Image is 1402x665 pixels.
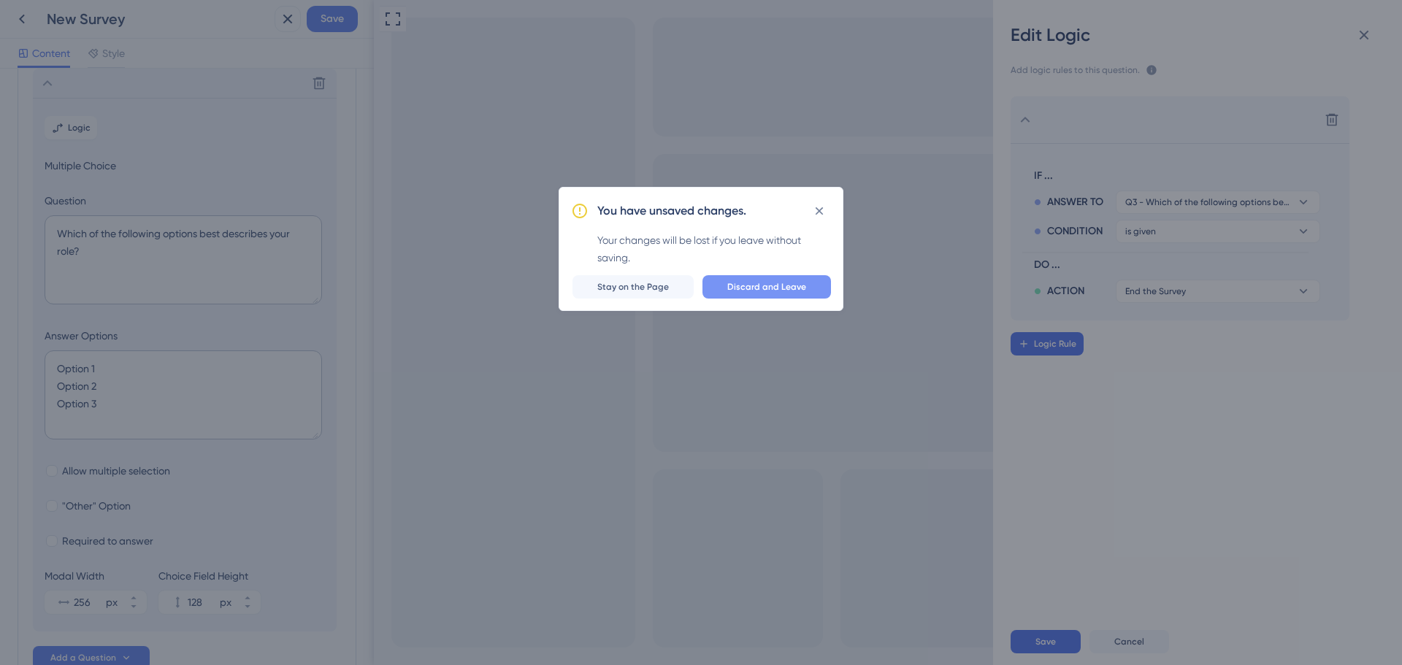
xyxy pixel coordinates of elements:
[597,231,831,266] div: Your changes will be lost if you leave without saving.
[91,134,111,147] label: Não
[91,120,110,132] label: Sim
[597,202,746,220] h2: You have unsaved changes.
[18,72,175,107] div: O sistema responde rapidamente às suas ações?
[727,281,806,293] span: Discard and Leave
[76,118,111,147] div: Multiple choices rating
[76,118,111,147] div: radio group
[597,281,669,293] span: Stay on the Page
